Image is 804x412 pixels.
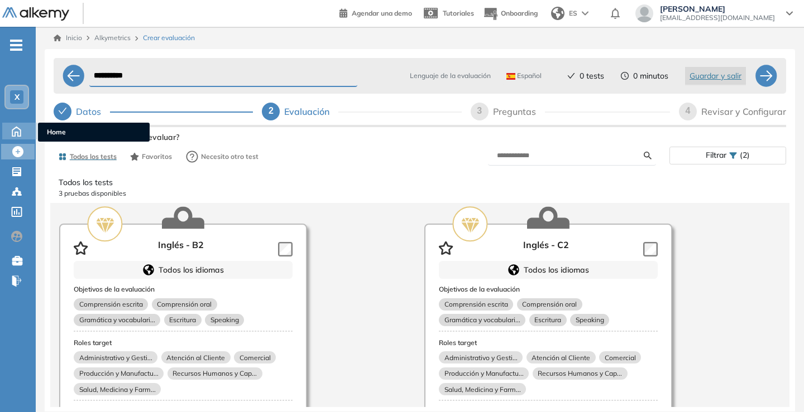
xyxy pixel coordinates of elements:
button: Necesito otro test [181,146,264,168]
div: 4Revisar y Configurar [679,103,786,120]
span: [PERSON_NAME] [660,4,775,13]
span: Todos los idiomas [524,264,589,276]
div: Widget de chat [748,358,804,412]
span: clock-circle [621,72,629,80]
span: Lenguaje de la evaluación [410,71,491,81]
span: 3 [477,106,482,115]
div: 2Evaluación [262,103,461,120]
div: Evaluación [284,103,338,120]
span: Tutoriales [443,9,474,17]
div: 3Preguntas [471,103,670,120]
span: X [15,93,20,101]
span: ES [569,8,577,18]
span: Onboarding [501,9,538,17]
img: arrow [582,11,588,16]
span: 2 [269,106,274,115]
button: Favoritos [126,147,176,166]
img: world [551,7,564,20]
a: Agendar una demo [339,6,412,19]
span: Agendar una demo [352,9,412,17]
span: Home [47,127,141,137]
span: Filtrar [706,147,726,163]
span: Crear evaluación [143,33,195,43]
span: Guardar y salir [690,70,741,82]
button: Guardar y salir [685,67,746,85]
span: Español [506,71,542,80]
a: Inicio [54,33,82,43]
iframe: Chat Widget [748,358,804,412]
span: 0 minutos [633,70,668,82]
div: Preguntas [493,103,545,120]
p: Todos los tests [59,177,781,188]
span: 4 [686,106,691,115]
p: 3 pruebas disponibles [59,188,781,198]
div: Revisar y Configurar [701,103,786,120]
span: Todos los idiomas [159,264,224,276]
div: Datos [76,103,110,120]
span: Favoritos [142,152,172,162]
span: 0 tests [580,70,604,82]
div: Datos [54,103,253,120]
button: Todos los tests [54,147,121,166]
span: Necesito otro test [201,152,259,162]
img: Logo [2,7,69,21]
i: - [10,44,22,46]
span: Alkymetrics [94,33,131,42]
span: check [567,72,575,80]
img: ESP [506,73,515,80]
span: [EMAIL_ADDRESS][DOMAIN_NAME] [660,13,775,22]
span: (2) [740,147,750,163]
span: check [58,106,67,115]
button: Onboarding [483,2,538,26]
span: Todos los tests [70,152,117,162]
